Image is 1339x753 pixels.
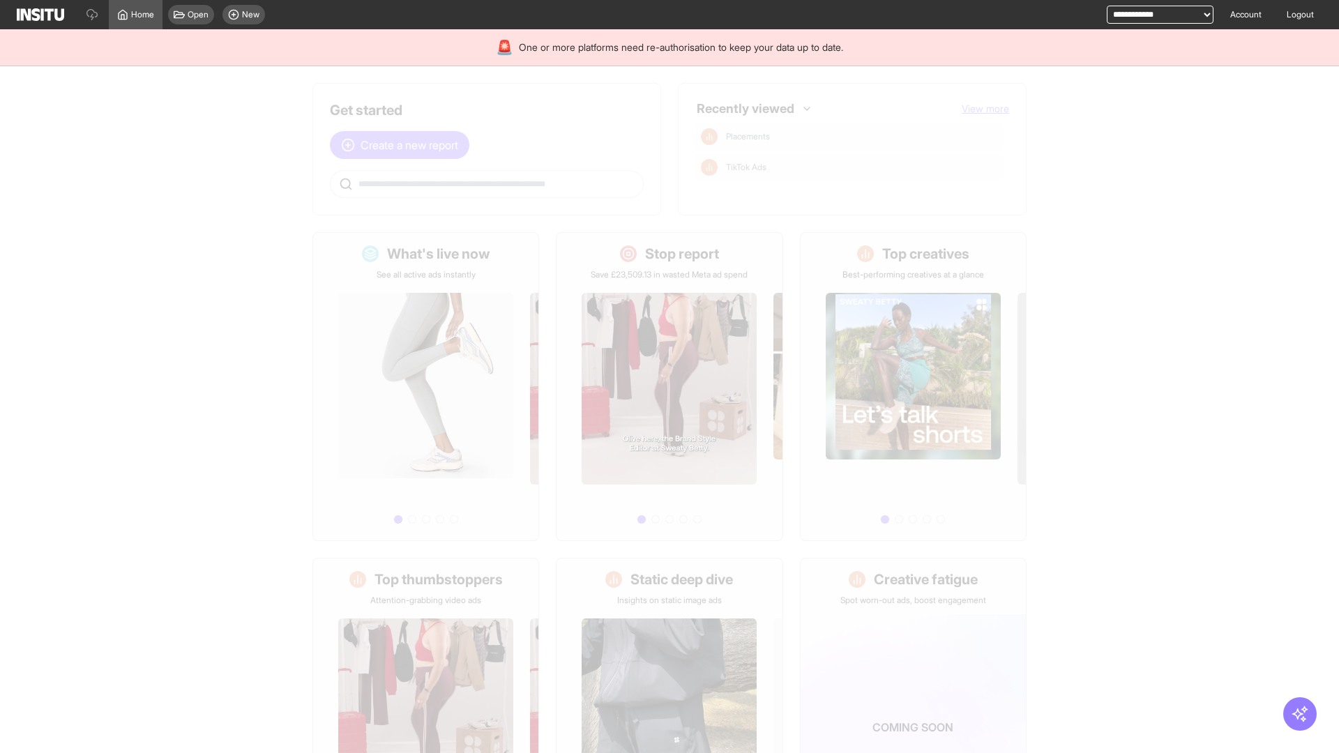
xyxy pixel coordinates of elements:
[519,40,843,54] span: One or more platforms need re-authorisation to keep your data up to date.
[131,9,154,20] span: Home
[496,38,513,57] div: 🚨
[188,9,209,20] span: Open
[242,9,259,20] span: New
[17,8,64,21] img: Logo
